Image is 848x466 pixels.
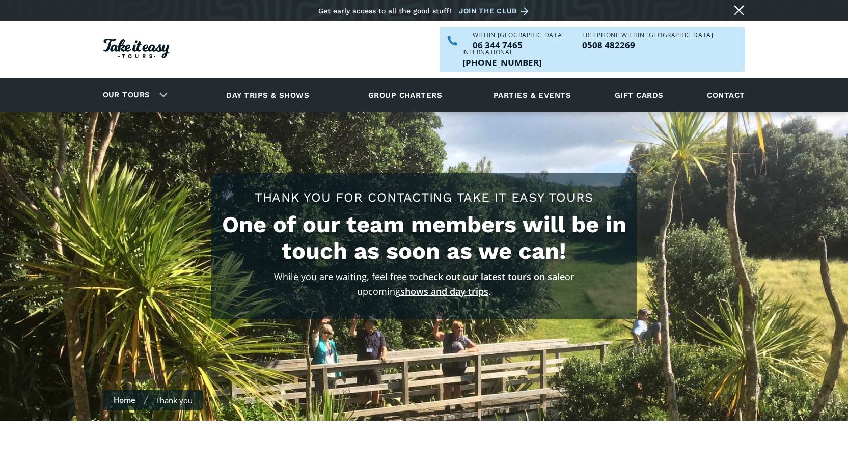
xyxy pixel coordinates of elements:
div: Thank you [156,395,193,405]
a: Homepage [103,34,170,66]
a: Parties & events [488,81,576,109]
img: Take it easy Tours logo [103,39,170,58]
a: Close message [731,2,747,18]
a: shows and day trips [400,285,488,297]
a: Day trips & shows [213,81,322,109]
h2: One of our team members will be in touch as soon as we can! [222,211,626,264]
a: check out our latest tours on sale [418,270,565,283]
a: Group charters [355,81,455,109]
h1: Thank you for contacting Take It Easy Tours [222,188,626,206]
div: Get early access to all the good stuff! [318,7,451,15]
a: Join the club [459,5,532,17]
a: Gift cards [610,81,669,109]
a: Call us within NZ on 063447465 [473,41,564,49]
a: Contact [702,81,750,109]
p: While you are waiting, feel free to or upcoming . [259,269,590,299]
a: Call us outside of NZ on +6463447465 [462,58,542,67]
p: 0508 482269 [582,41,713,49]
a: Home [114,395,135,405]
div: International [462,49,542,56]
p: [PHONE_NUMBER] [462,58,542,67]
p: 06 344 7465 [473,41,564,49]
div: Freephone WITHIN [GEOGRAPHIC_DATA] [582,32,713,38]
a: Our tours [95,83,158,107]
div: WITHIN [GEOGRAPHIC_DATA] [473,32,564,38]
div: Our tours [91,81,176,109]
nav: breadcrumbs [103,390,203,410]
a: Call us freephone within NZ on 0508482269 [582,41,713,49]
